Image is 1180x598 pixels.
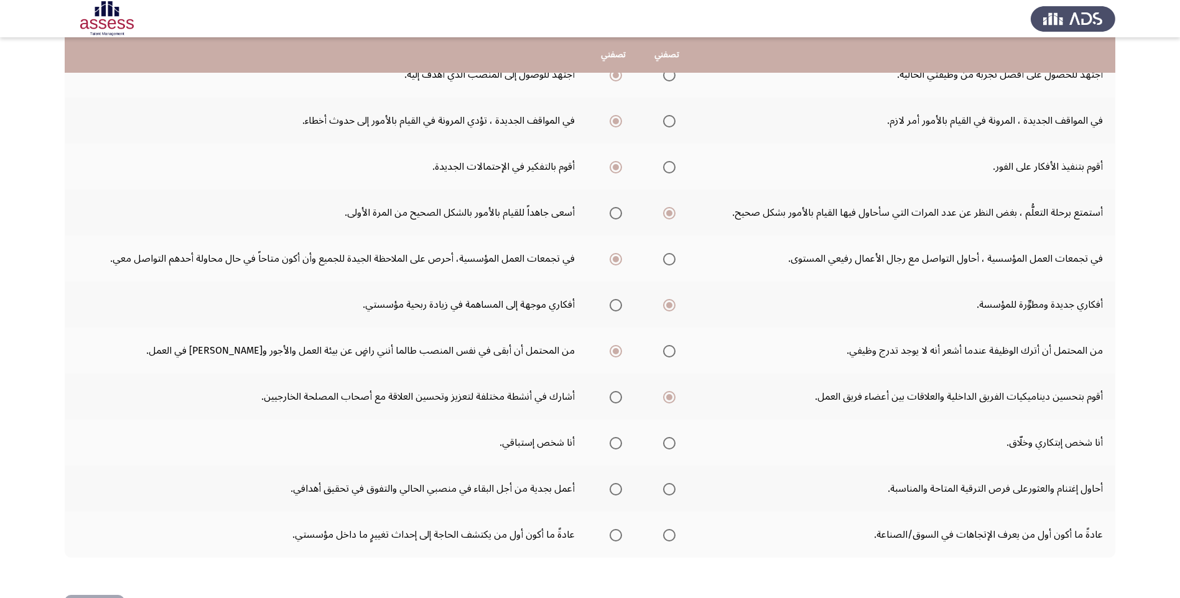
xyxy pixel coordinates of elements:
[658,156,676,177] mat-radio-group: Select an option
[587,37,640,73] th: تصفني
[65,374,587,420] td: أشارك في أنشطة مختلفة لتعزيز وتحسين العلاقة مع أصحاب المصلحة الخارجيين.
[693,420,1115,466] td: أنا شخص إبتكاري وخلّاق.
[693,374,1115,420] td: أقوم بتحسين ديناميكيات الفريق الداخلية والعلاقات بين أعضاء فريق العمل.
[605,432,622,453] mat-radio-group: Select an option
[65,328,587,374] td: من المحتمل أن أبقى في نفس المنصب طالما أنني راضٍ عن بيئة العمل والأجور و[PERSON_NAME] في العمل.
[658,340,676,361] mat-radio-group: Select an option
[693,144,1115,190] td: أقوم بتنفيذ الأفكار على الفور.
[605,64,622,85] mat-radio-group: Select an option
[65,236,587,282] td: في تجمعات العمل المؤسسية، أحرص على الملاحظة الجيدة للجميع وأن أكون متاحاً في حال محاولة أحدهم الت...
[605,386,622,407] mat-radio-group: Select an option
[658,524,676,545] mat-radio-group: Select an option
[693,328,1115,374] td: من المحتمل أن أترك الوظيفة عندما أشعر أنه لا يوجد تدرج وظيفي.
[65,1,149,36] img: Assessment logo of Potentiality Assessment
[693,52,1115,98] td: أجتهد للحصول على أفضل تجربة من وظيفتي الحالية.
[693,190,1115,236] td: أستمتع برحلة التعلُّم ، بغض النظر عن عدد المرات التي سأحاول فيها القيام بالأمور بشكل صحيح.
[605,156,622,177] mat-radio-group: Select an option
[658,478,676,499] mat-radio-group: Select an option
[658,432,676,453] mat-radio-group: Select an option
[640,37,693,73] th: تصفني
[65,282,587,328] td: أفكاري موجهة إلى المساهمة في زيادة ربحية مؤسستي.
[658,248,676,269] mat-radio-group: Select an option
[693,512,1115,558] td: عادةً ما أكون أول من يعرف الإتجاهات في السوق/الصناعة.
[65,52,587,98] td: أجتهد للوصول إلى المنصب الذي أهدف إليه.
[693,236,1115,282] td: في تجمعات العمل المؤسسية ، أحاول التواصل مع رجال الأعمال رفيعي المستوى.
[65,512,587,558] td: عادةً ما أكون أول من يكتشف الحاجة إلى إحداث تغييرٍ ما داخل مؤسستي.
[693,282,1115,328] td: أفكاري جديدة ومطوِّرة للمؤسسة.
[693,98,1115,144] td: في المواقف الجديدة ، المرونة في القيام بالأمور أمر لازم.
[65,420,587,466] td: أنا شخص إستباقي.
[605,110,622,131] mat-radio-group: Select an option
[1031,1,1115,36] img: Assess Talent Management logo
[605,524,622,545] mat-radio-group: Select an option
[65,144,587,190] td: أقوم بالتفكير في الإحتمالات الجديدة.
[65,466,587,512] td: أعمل بجدية من أجل البقاء في منصبي الحالي والتفوق في تحقيق أهدافي.
[65,190,587,236] td: أسعى جاهداً للقيام بالأمور بالشكل الصحيح من المرة الأولى.
[658,110,676,131] mat-radio-group: Select an option
[605,478,622,499] mat-radio-group: Select an option
[693,466,1115,512] td: أحاول إغتنام والعثورعلى فرص الترقية المتاحة والمناسبة.
[605,340,622,361] mat-radio-group: Select an option
[605,248,622,269] mat-radio-group: Select an option
[658,64,676,85] mat-radio-group: Select an option
[65,98,587,144] td: في المواقف الجديدة ، تؤدي المرونة في القيام بالأمور إلى حدوث أخطاء.
[605,294,622,315] mat-radio-group: Select an option
[658,294,676,315] mat-radio-group: Select an option
[658,386,676,407] mat-radio-group: Select an option
[658,202,676,223] mat-radio-group: Select an option
[605,202,622,223] mat-radio-group: Select an option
